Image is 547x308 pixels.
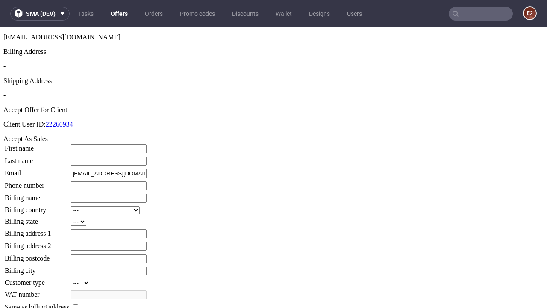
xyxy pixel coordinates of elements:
[106,7,133,21] a: Offers
[4,201,70,211] td: Billing address 1
[4,116,70,126] td: First name
[4,129,70,139] td: Last name
[271,7,297,21] a: Wallet
[4,226,70,236] td: Billing postcode
[524,7,536,19] figcaption: e2
[73,7,99,21] a: Tasks
[3,21,544,28] div: Billing Address
[227,7,264,21] a: Discounts
[3,50,544,57] div: Shipping Address
[3,64,6,71] span: -
[4,190,70,199] td: Billing state
[4,214,70,224] td: Billing address 2
[4,263,70,272] td: VAT number
[140,7,168,21] a: Orders
[26,11,56,17] span: sma (dev)
[4,275,70,284] td: Same as billing address
[3,35,6,42] span: -
[4,239,70,249] td: Billing city
[10,7,70,21] button: sma (dev)
[342,7,367,21] a: Users
[4,178,70,187] td: Billing country
[3,79,544,86] div: Accept Offer for Client
[4,141,70,151] td: Email
[4,154,70,163] td: Phone number
[3,6,121,13] span: [EMAIL_ADDRESS][DOMAIN_NAME]
[175,7,220,21] a: Promo codes
[3,108,544,115] div: Accept As Sales
[4,251,70,260] td: Customer type
[3,93,544,101] p: Client User ID:
[46,93,73,101] a: 22260934
[304,7,335,21] a: Designs
[4,166,70,176] td: Billing name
